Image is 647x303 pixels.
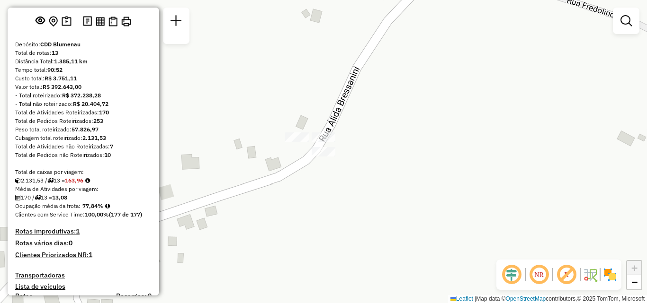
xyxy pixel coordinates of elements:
div: Custo total: [15,74,152,83]
div: Total de Pedidos não Roteirizados: [15,151,152,159]
div: Média de Atividades por viagem: [15,185,152,193]
div: Atividade não roteirizada - CENTRO DE EVENTOS BA [312,132,335,142]
div: Total de Atividades Roteirizadas: [15,108,152,117]
strong: 57.826,97 [72,126,99,133]
span: Ocultar NR [528,263,550,286]
i: Cubagem total roteirizado [15,178,21,183]
strong: 1.385,11 km [54,58,88,65]
strong: 13 [52,49,58,56]
strong: (177 de 177) [109,211,142,218]
button: Painel de Sugestão [60,14,73,29]
h4: Rotas vários dias: [15,239,152,247]
i: Total de Atividades [15,195,21,200]
strong: R$ 392.643,00 [43,83,81,90]
strong: CDD Blumenau [40,41,81,48]
strong: 253 [93,117,103,124]
div: - Total roteirizado: [15,91,152,100]
img: Fluxo de ruas [583,267,598,282]
strong: R$ 3.751,11 [45,75,77,82]
a: Exibir filtros [617,11,636,30]
a: Zoom out [627,275,641,289]
img: Exibir/Ocultar setores [602,267,618,282]
div: Atividade não roteirizada - CENTRO DE EVENTOS BA [312,147,335,156]
span: | [475,295,476,302]
h4: Transportadoras [15,271,152,279]
strong: R$ 372.238,28 [62,92,101,99]
div: - Total não roteirizado: [15,100,152,108]
h4: Rotas improdutivas: [15,227,152,235]
span: Ocultar deslocamento [500,263,523,286]
div: Total de rotas: [15,49,152,57]
button: Exibir sessão original [34,14,47,29]
strong: 7 [110,143,113,150]
div: Depósito: [15,40,152,49]
strong: 13,08 [52,194,67,201]
div: Peso total roteirizado: [15,125,152,134]
i: Meta Caixas/viagem: 199,74 Diferença: -35,78 [85,178,90,183]
div: Atividade não roteirizada - CENTRO DE EVENTOS BA [285,132,309,142]
em: Média calculada utilizando a maior ocupação (%Peso ou %Cubagem) de cada rota da sessão. Rotas cro... [105,203,110,209]
span: + [631,262,638,274]
i: Total de rotas [35,195,41,200]
button: Centralizar mapa no depósito ou ponto de apoio [47,14,60,29]
a: Nova sessão e pesquisa [167,11,186,33]
div: 2.131,53 / 13 = [15,176,152,185]
div: Total de caixas por viagem: [15,168,152,176]
button: Imprimir Rotas [119,15,133,28]
strong: 10 [104,151,111,158]
a: Rotas [15,292,33,300]
strong: 77,84% [82,202,103,209]
a: OpenStreetMap [506,295,546,302]
i: Total de rotas [47,178,54,183]
div: Tempo total: [15,66,152,74]
strong: 1 [76,227,80,235]
a: Zoom in [627,261,641,275]
div: Cubagem total roteirizado: [15,134,152,142]
span: − [631,276,638,288]
button: Visualizar relatório de Roteirização [94,15,107,27]
button: Visualizar Romaneio [107,15,119,28]
button: Logs desbloquear sessão [81,14,94,29]
div: Total de Atividades não Roteirizadas: [15,142,152,151]
div: 170 / 13 = [15,193,152,202]
h4: Recargas: 0 [116,292,152,300]
div: Distância Total: [15,57,152,66]
strong: 90:52 [47,66,63,73]
strong: 1 [89,251,92,259]
h4: Lista de veículos [15,283,152,291]
div: Valor total: [15,83,152,91]
div: Map data © contributors,© 2025 TomTom, Microsoft [448,295,647,303]
strong: 2.131,53 [82,134,106,141]
a: Leaflet [450,295,473,302]
strong: 0 [69,239,72,247]
strong: 100,00% [85,211,109,218]
span: Clientes com Service Time: [15,211,85,218]
strong: 163,96 [65,177,83,184]
strong: 170 [99,109,109,116]
h4: Clientes Priorizados NR: [15,251,152,259]
span: Exibir rótulo [555,263,578,286]
span: Ocupação média da frota: [15,202,81,209]
div: Total de Pedidos Roteirizados: [15,117,152,125]
strong: R$ 20.404,72 [73,100,108,107]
